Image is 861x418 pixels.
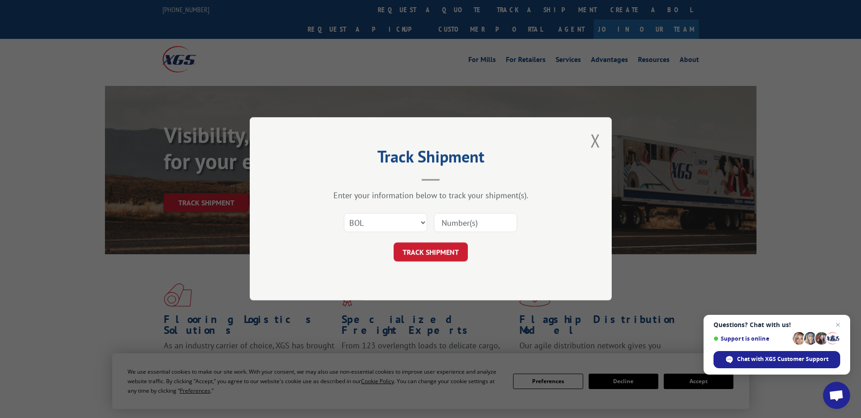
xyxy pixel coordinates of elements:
[394,243,468,262] button: TRACK SHIPMENT
[295,150,566,167] h2: Track Shipment
[590,128,600,152] button: Close modal
[714,351,840,368] div: Chat with XGS Customer Support
[823,382,850,409] div: Open chat
[737,355,828,363] span: Chat with XGS Customer Support
[714,335,790,342] span: Support is online
[832,319,843,330] span: Close chat
[295,190,566,201] div: Enter your information below to track your shipment(s).
[714,321,840,328] span: Questions? Chat with us!
[434,214,517,233] input: Number(s)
